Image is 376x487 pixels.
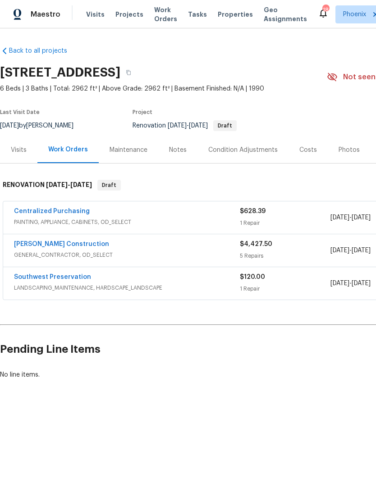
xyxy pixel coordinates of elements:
a: Centralized Purchasing [14,208,90,214]
div: 1 Repair [240,284,330,293]
span: [DATE] [352,280,371,287]
span: Visits [86,10,105,19]
span: LANDSCAPING_MAINTENANCE, HARDSCAPE_LANDSCAPE [14,283,240,292]
span: Phoenix [343,10,366,19]
span: $4,427.50 [240,241,272,247]
div: Condition Adjustments [208,146,278,155]
div: Notes [169,146,187,155]
a: Southwest Preservation [14,274,91,280]
button: Copy Address [120,64,137,81]
span: [DATE] [189,123,208,129]
div: Visits [11,146,27,155]
span: Work Orders [154,5,177,23]
div: 5 Repairs [240,251,330,260]
span: Project [133,109,152,115]
span: [DATE] [352,214,371,221]
span: [DATE] [168,123,187,129]
span: Draft [98,181,120,190]
span: - [330,279,371,288]
span: - [330,246,371,255]
span: [DATE] [70,182,92,188]
span: Draft [214,123,236,128]
span: [DATE] [330,214,349,221]
span: Renovation [133,123,237,129]
div: 18 [322,5,329,14]
span: GENERAL_CONTRACTOR, OD_SELECT [14,250,240,259]
span: - [168,123,208,129]
span: $628.39 [240,208,266,214]
h6: RENOVATION [3,180,92,191]
span: Tasks [188,11,207,18]
div: Work Orders [48,145,88,154]
a: [PERSON_NAME] Construction [14,241,109,247]
span: [DATE] [46,182,68,188]
div: Photos [339,146,360,155]
span: - [330,213,371,222]
span: [DATE] [352,247,371,254]
span: [DATE] [330,280,349,287]
div: 1 Repair [240,218,330,228]
span: PAINTING, APPLIANCE, CABINETS, OD_SELECT [14,218,240,227]
span: $120.00 [240,274,265,280]
span: [DATE] [330,247,349,254]
span: Properties [218,10,253,19]
span: Geo Assignments [264,5,307,23]
div: Maintenance [110,146,147,155]
div: Costs [299,146,317,155]
span: - [46,182,92,188]
span: Maestro [31,10,60,19]
span: Projects [115,10,143,19]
